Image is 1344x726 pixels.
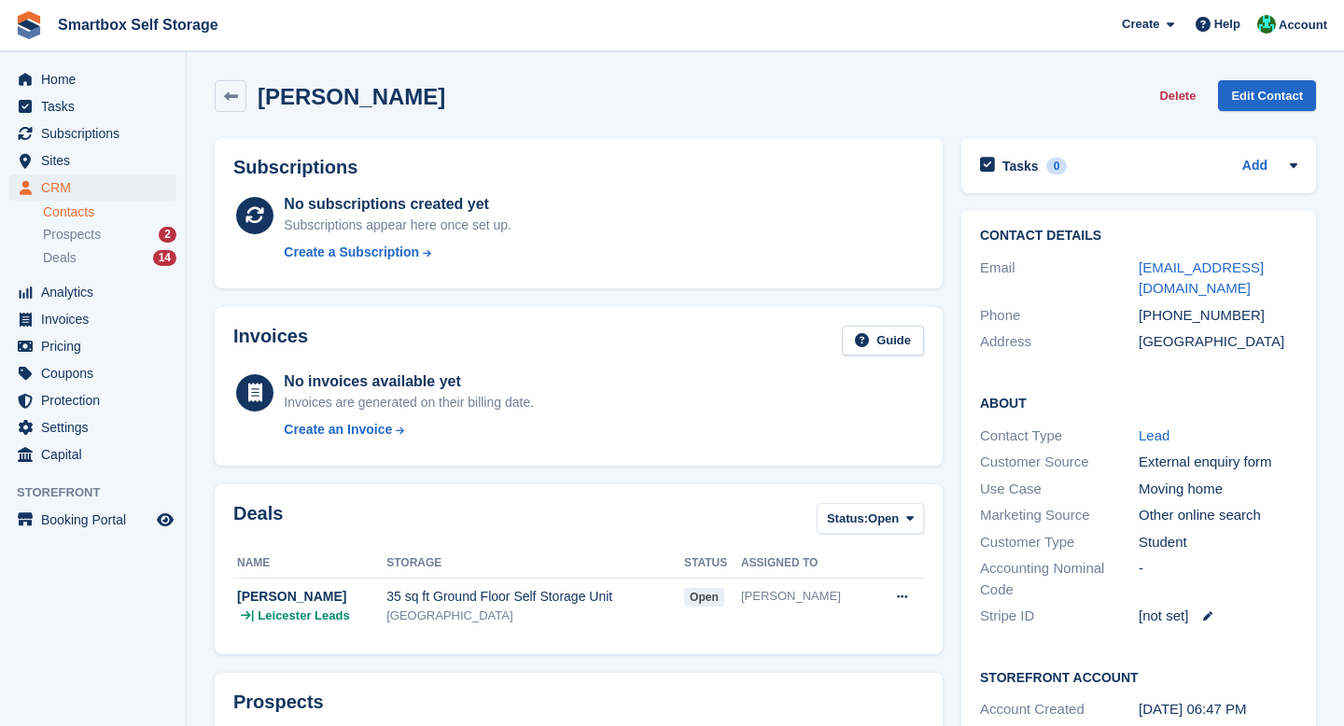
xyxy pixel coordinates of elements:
[980,229,1297,244] h2: Contact Details
[1152,80,1203,111] button: Delete
[41,147,153,174] span: Sites
[258,607,349,625] span: Leicester Leads
[15,11,43,39] img: stora-icon-8386f47178a22dfd0bd8f6a31ec36ba5ce8667c1dd55bd0f319d3a0aa187defe.svg
[9,306,176,332] a: menu
[980,606,1139,627] div: Stripe ID
[1046,158,1068,175] div: 0
[980,452,1139,473] div: Customer Source
[41,507,153,533] span: Booking Portal
[1214,15,1240,34] span: Help
[41,120,153,147] span: Subscriptions
[980,558,1139,600] div: Accounting Nominal Code
[233,157,924,178] h2: Subscriptions
[741,549,873,579] th: Assigned to
[9,279,176,305] a: menu
[9,147,176,174] a: menu
[41,333,153,359] span: Pricing
[386,549,684,579] th: Storage
[258,84,445,109] h2: [PERSON_NAME]
[233,691,324,713] h2: Prospects
[43,226,101,244] span: Prospects
[1139,505,1297,526] div: Other online search
[1002,158,1039,175] h2: Tasks
[868,510,899,528] span: Open
[842,326,924,356] a: Guide
[1218,80,1316,111] a: Edit Contact
[1139,532,1297,553] div: Student
[43,249,77,267] span: Deals
[41,360,153,386] span: Coupons
[9,414,176,440] a: menu
[41,93,153,119] span: Tasks
[9,360,176,386] a: menu
[233,326,308,356] h2: Invoices
[154,509,176,531] a: Preview store
[284,243,511,262] a: Create a Subscription
[233,549,386,579] th: Name
[980,667,1297,686] h2: Storefront Account
[251,607,254,625] span: |
[980,258,1139,300] div: Email
[43,203,176,221] a: Contacts
[1139,699,1297,720] div: [DATE] 06:47 PM
[9,93,176,119] a: menu
[386,587,684,607] div: 35 sq ft Ground Floor Self Storage Unit
[284,243,419,262] div: Create a Subscription
[41,279,153,305] span: Analytics
[980,331,1139,353] div: Address
[41,441,153,468] span: Capital
[284,370,534,393] div: No invoices available yet
[1139,427,1169,443] a: Lead
[980,699,1139,720] div: Account Created
[980,505,1139,526] div: Marketing Source
[684,549,741,579] th: Status
[284,420,392,440] div: Create an Invoice
[9,66,176,92] a: menu
[41,414,153,440] span: Settings
[9,507,176,533] a: menu
[153,250,176,266] div: 14
[284,193,511,216] div: No subscriptions created yet
[41,306,153,332] span: Invoices
[284,393,534,412] div: Invoices are generated on their billing date.
[9,120,176,147] a: menu
[741,587,873,606] div: [PERSON_NAME]
[43,248,176,268] a: Deals 14
[980,305,1139,327] div: Phone
[1122,15,1159,34] span: Create
[1279,16,1327,35] span: Account
[17,483,186,502] span: Storefront
[817,503,924,534] button: Status: Open
[9,441,176,468] a: menu
[1139,606,1297,627] div: [not set]
[1139,479,1297,500] div: Moving home
[1242,156,1267,177] a: Add
[43,225,176,244] a: Prospects 2
[41,66,153,92] span: Home
[980,426,1139,447] div: Contact Type
[9,387,176,413] a: menu
[1139,305,1297,327] div: [PHONE_NUMBER]
[980,532,1139,553] div: Customer Type
[1139,558,1297,600] div: -
[1139,259,1264,297] a: [EMAIL_ADDRESS][DOMAIN_NAME]
[980,393,1297,412] h2: About
[284,216,511,235] div: Subscriptions appear here once set up.
[41,387,153,413] span: Protection
[684,588,724,607] span: open
[237,587,386,607] div: [PERSON_NAME]
[980,479,1139,500] div: Use Case
[9,333,176,359] a: menu
[41,175,153,201] span: CRM
[159,227,176,243] div: 2
[9,175,176,201] a: menu
[233,503,283,538] h2: Deals
[50,9,226,40] a: Smartbox Self Storage
[1139,331,1297,353] div: [GEOGRAPHIC_DATA]
[827,510,868,528] span: Status:
[1139,452,1297,473] div: External enquiry form
[284,420,534,440] a: Create an Invoice
[386,607,684,625] div: [GEOGRAPHIC_DATA]
[1257,15,1276,34] img: Elinor Shepherd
